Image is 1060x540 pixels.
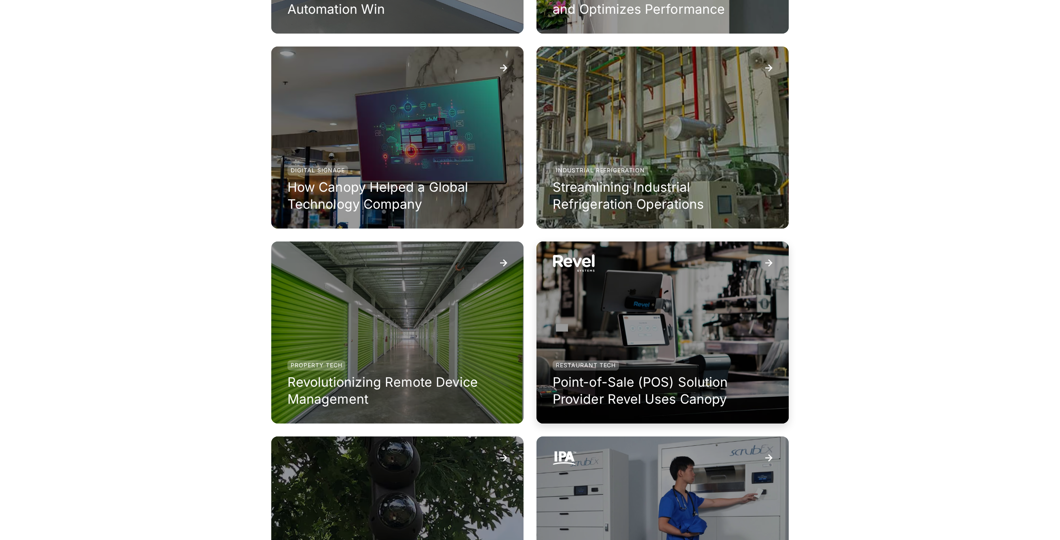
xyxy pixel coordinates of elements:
[553,179,773,212] h3: Streamlining Industrial Refrigeration Operations
[287,374,507,407] h3: Revolutionizing Remote Device Management
[553,374,773,407] h3: Point-of-Sale (POS) Solution Provider Revel Uses Canopy
[553,165,648,176] div: Industrial Refrigeration
[536,47,789,229] a: Industrial RefrigerationStreamlining Industrial Refrigeration Operations
[536,241,789,424] a: Restaurant TechPoint-of-Sale (POS) Solution Provider Revel Uses Canopy
[287,360,345,371] div: Property Tech
[287,165,348,176] div: Digital Signage
[271,47,524,229] a: Digital SignageHow Canopy Helped a Global Technology Company
[271,241,524,424] a: Property TechRevolutionizing Remote Device Management
[553,360,619,371] div: Restaurant Tech
[287,179,507,212] h3: How Canopy Helped a Global Technology Company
